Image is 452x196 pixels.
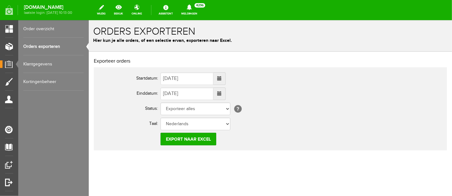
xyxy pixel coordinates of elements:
input: Datum tot... [72,67,125,80]
th: Taal: [9,96,72,111]
input: Datum van... [72,52,125,65]
a: Assistent [155,3,177,17]
a: Orders exporteren [23,38,84,55]
a: online [128,3,146,17]
h1: Orders exporteren [4,6,359,17]
h2: Exporteer orders [5,38,358,44]
a: wijzig [93,3,109,17]
span: [?] [145,85,153,92]
th: Status: [9,81,72,96]
th: Startdatum: [9,51,72,66]
span: laatste login: [DATE] 10:13:00 [24,11,72,14]
a: Kortingenbeheer [23,73,84,91]
a: Meldingen4296 [178,3,201,17]
input: Export naar Excel [72,113,127,125]
th: Einddatum: [9,66,72,81]
span: 4296 [195,3,205,8]
strong: [DOMAIN_NAME] [24,6,72,9]
a: Klantgegevens [23,55,84,73]
p: Hier kun je alle orders, of een selectie ervan, exporteren naar Excel. [4,17,359,24]
a: Order overzicht [23,20,84,38]
a: bekijk [110,3,127,17]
